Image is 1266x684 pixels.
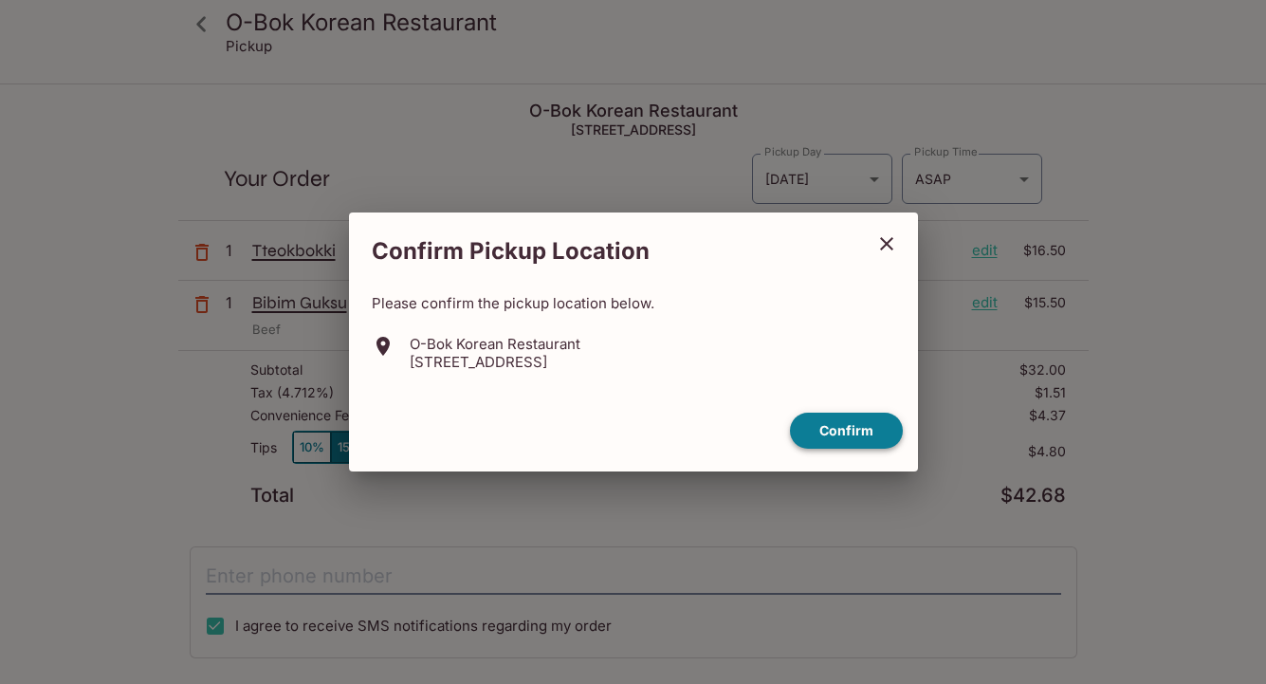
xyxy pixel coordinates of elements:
p: O-Bok Korean Restaurant [410,335,580,353]
button: confirm [790,413,903,450]
p: Please confirm the pickup location below. [372,294,895,312]
button: close [863,220,910,268]
h2: Confirm Pickup Location [349,228,863,275]
p: [STREET_ADDRESS] [410,353,580,371]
